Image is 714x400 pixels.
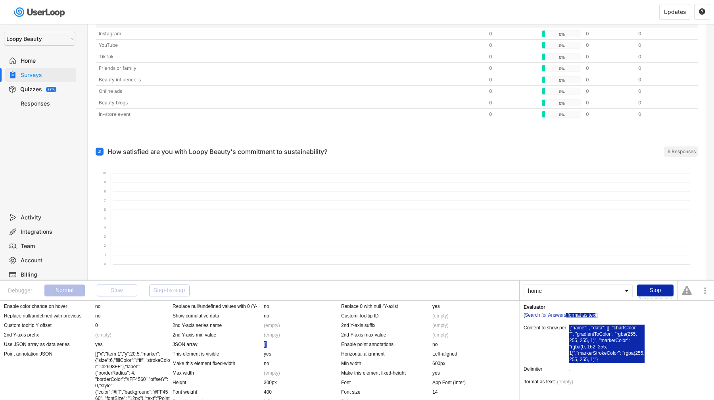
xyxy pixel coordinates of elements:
div: 0 [638,53,686,60]
div: Font [341,379,432,385]
div: 0% [543,54,580,61]
div: 14 [432,389,438,395]
div: 0 [586,99,633,106]
div: 0 [638,42,686,49]
tspan: 10 [103,171,106,175]
div: Team [21,242,73,250]
tspan: 7 [104,198,106,202]
div: Enable color change on hover [4,303,95,308]
tspan: 2 [104,244,106,248]
div: Integrations [21,228,73,236]
tspan: 0 [104,262,106,266]
div: {"name": , "data": [], "chartColor": "", "gradientToColor": "rgba(255, 255, 255, 1)", "markerColo... [569,325,645,363]
div: 0 [489,53,537,60]
div: Friends or family [99,65,484,72]
div: 0 [489,65,537,72]
div: yes [432,303,440,310]
div: yes [432,370,440,376]
div: no [264,313,269,319]
div: 0 [586,111,633,118]
div: (empty) [432,332,449,338]
div: Custom Tooltip ID [341,313,432,318]
div: Evaluator [524,305,545,310]
div: (empty) [432,322,449,329]
div: 0 [586,65,633,72]
div: Make this element fixed-height [341,370,432,375]
div: 0 [489,88,537,95]
div: Height [173,379,264,385]
div: Point annotation JSON [4,351,95,356]
div: Left-aligned [432,351,457,357]
div: Delimiter [524,366,567,371]
div: Show cumulative data [173,313,264,318]
div: Enable point annotations [341,341,432,346]
div: home [524,285,633,297]
div: Online ads [99,88,484,95]
div: no [264,303,269,310]
div: 300px [264,379,277,386]
div: Beauty blogs [99,99,484,106]
div: JSON array [173,341,264,346]
div: Surveys [21,71,73,79]
img: Number Score [97,149,102,154]
div: 0 [586,42,633,49]
div: 0 [489,99,537,106]
div: Activity [21,214,73,221]
text:  [699,8,705,15]
div: Quizzes [20,86,42,93]
div: 0 [638,30,686,37]
div: 0 [489,42,537,49]
div: App Font (Inter) [432,379,466,386]
div: (empty) [432,313,449,319]
div: Home [21,57,73,65]
div: 0 [489,76,537,83]
div: Replace 0 with null (Y-axis) [341,303,432,308]
div: Make this element fixed-width [173,360,264,365]
div: In-store event [99,111,484,118]
tspan: 4 [104,225,106,229]
div: Search for Answers [525,313,566,317]
div: 0 [489,30,537,37]
div: (empty) [264,322,280,329]
div: 0% [543,111,580,118]
div: 2nd Y-axis series name [173,322,264,327]
div: Billing [21,271,73,279]
div: BETA [48,88,55,91]
div: 0% [543,77,580,84]
div: TikTok [99,53,484,60]
tspan: 6 [104,208,106,212]
div: 0 [638,99,686,106]
div: 0% [543,65,580,72]
div: (empty) [557,379,573,384]
div: Use JSON array as data series [4,341,95,346]
div: 0% [543,31,580,38]
div: 0 [586,30,633,37]
div: 5 Responses [668,148,696,155]
tspan: 3 [104,235,106,238]
div: Horizontal alignment [341,351,432,356]
tspan: 5 [104,216,106,220]
div: Account [21,257,73,264]
div: Responses [21,100,73,108]
div: 2nd Y-axis suffix [341,322,432,327]
img: userloop-logo-01.svg [12,4,68,20]
div: 600px [432,360,445,367]
div: 0 [586,88,633,95]
div: Custom tooltip Y offset [4,322,95,327]
div: Beauty influencers [99,76,484,83]
div: no [95,303,100,310]
div: Stop [637,285,674,296]
div: 0% [543,42,580,49]
div: no [95,313,100,319]
div: (empty) [264,332,280,338]
div: :format as text: [524,379,555,384]
div: ] [596,313,597,317]
div: 0 [638,76,686,83]
div: 0% [543,88,580,95]
button:  [699,8,706,15]
div: (empty) [264,370,280,376]
div: 2nd Y-axis min value [173,332,264,337]
div: 0 [586,76,633,83]
div: 0 [95,322,98,329]
div: Replace null/undefined values with 0 (Y-axis) [173,303,264,308]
